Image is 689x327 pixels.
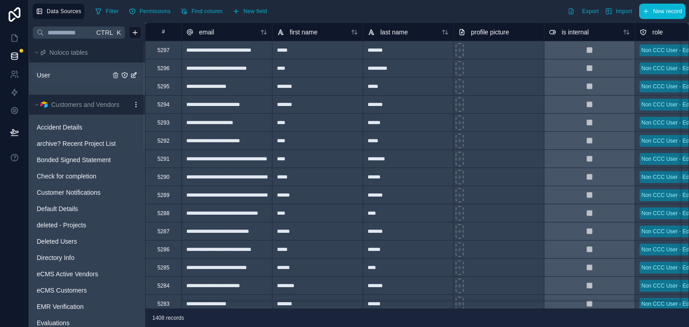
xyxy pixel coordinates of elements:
div: Directory Info [33,250,141,265]
span: New record [653,8,682,15]
span: role [652,28,663,37]
span: eCMS Active Vendors [37,269,98,279]
span: Export [582,8,598,15]
div: Check for completion [33,169,141,183]
div: 5292 [157,137,170,144]
span: deleted - Projects [37,221,86,230]
a: Accident Details [37,123,119,132]
span: New field [243,8,267,15]
div: 5284 [157,282,170,289]
a: eCMS Customers [37,286,119,295]
span: EMR Verification [37,302,83,311]
div: 5283 [157,300,170,308]
span: Customer Notifications [37,188,101,197]
a: Bonded Signed Statement [37,155,119,164]
span: profile picture [471,28,509,37]
a: EMR Verification [37,302,119,311]
span: eCMS Customers [37,286,87,295]
span: 1408 records [152,314,184,322]
span: Directory Info [37,253,74,262]
span: Import [616,8,632,15]
a: Default Details [37,204,119,213]
span: Customers and Vendors [51,100,119,109]
div: 5289 [157,192,170,199]
button: Filter [92,5,121,18]
div: Accident Details [33,120,141,135]
div: 5296 [157,65,170,72]
div: # [152,29,175,35]
div: archive? Recent Project List [33,136,141,151]
span: Find column [191,8,223,15]
div: 5295 [157,83,170,90]
span: Noloco tables [49,48,88,57]
a: Permissions [126,5,178,18]
div: Deleted Users [33,234,141,249]
a: archive? Recent Project List [37,139,119,148]
div: Bonded Signed Statement [33,153,141,167]
div: Customer Notifications [33,185,141,200]
span: K [116,29,122,36]
div: 5297 [157,47,170,54]
div: 5293 [157,119,170,126]
span: Permissions [140,8,171,15]
div: 5285 [157,264,170,271]
span: Default Details [37,204,78,213]
span: Ctrl [96,27,114,38]
button: Import [602,4,636,19]
button: New record [639,4,685,19]
span: archive? Recent Project List [37,139,116,148]
button: New field [229,5,270,18]
span: email [199,28,214,37]
a: Directory Info [37,253,119,262]
a: deleted - Projects [37,221,119,230]
span: last name [380,28,408,37]
button: Find column [177,5,226,18]
div: deleted - Projects [33,218,141,232]
span: Data Sources [47,8,81,15]
a: New record [636,4,685,19]
a: User [37,71,110,80]
span: Accident Details [37,123,82,132]
div: 5291 [157,155,170,163]
span: Bonded Signed Statement [37,155,111,164]
button: Airtable LogoCustomers and Vendors [33,98,129,111]
button: Noloco tables [33,46,136,59]
a: Customer Notifications [37,188,119,197]
span: first name [290,28,317,37]
button: Export [564,4,602,19]
a: eCMS Active Vendors [37,269,119,279]
div: eCMS Customers [33,283,141,298]
a: Check for completion [37,172,119,181]
button: Permissions [126,5,174,18]
a: Deleted Users [37,237,119,246]
div: 5290 [157,173,170,181]
div: Default Details [33,202,141,216]
div: EMR Verification [33,299,141,314]
span: Check for completion [37,172,97,181]
span: User [37,71,50,80]
span: is internal [562,28,589,37]
button: Data Sources [33,4,84,19]
div: 5294 [157,101,170,108]
div: eCMS Active Vendors [33,267,141,281]
div: User [33,68,141,82]
div: 5287 [157,228,170,235]
span: Deleted Users [37,237,77,246]
span: Filter [106,8,118,15]
img: Airtable Logo [40,101,48,108]
div: 5286 [157,246,170,253]
div: 5288 [157,210,170,217]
